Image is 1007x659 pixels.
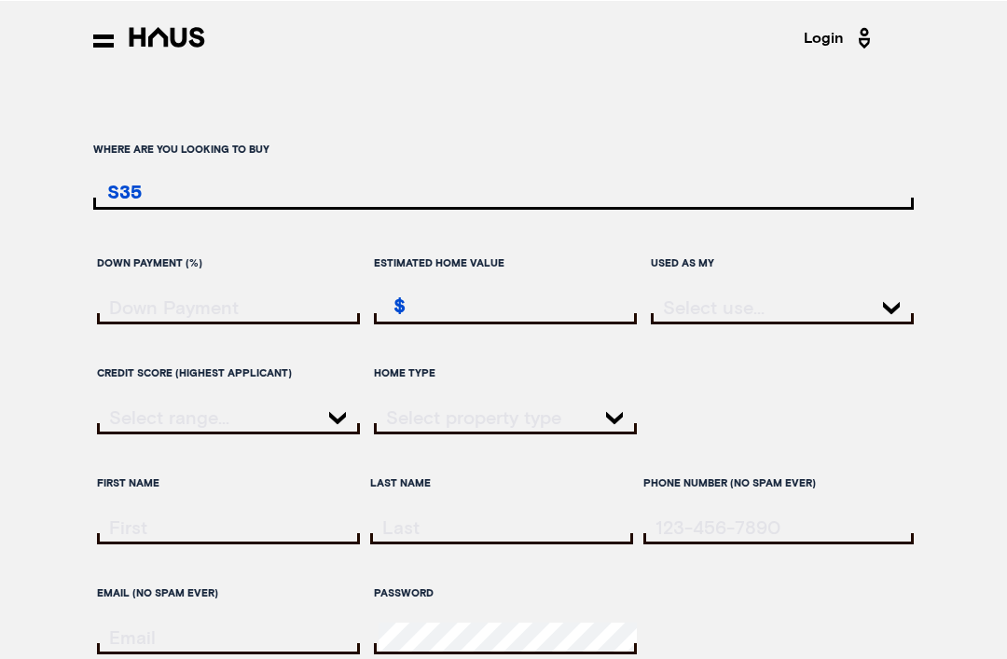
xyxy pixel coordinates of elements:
[93,182,914,202] input: ratesLocationInput
[93,132,914,165] label: Where are you looking to buy
[97,246,360,279] label: Down Payment (%)
[102,627,360,647] input: email
[379,622,637,652] input: password
[374,246,637,279] label: Estimated home value
[370,466,633,499] label: Last Name
[379,291,406,323] div: $
[643,466,914,499] label: Phone Number (no spam ever)
[374,356,637,389] label: Home Type
[379,297,637,317] input: estimatedHomeValue
[648,517,914,537] input: tel
[374,576,637,609] label: Password
[97,466,360,499] label: First Name
[804,22,876,52] a: Login
[375,517,633,537] input: lastName
[102,517,360,537] input: firstName
[97,356,360,389] label: Credit score (highest applicant)
[97,576,360,609] label: Email (no spam ever)
[102,297,360,317] input: downPayment
[651,246,914,279] label: Used as my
